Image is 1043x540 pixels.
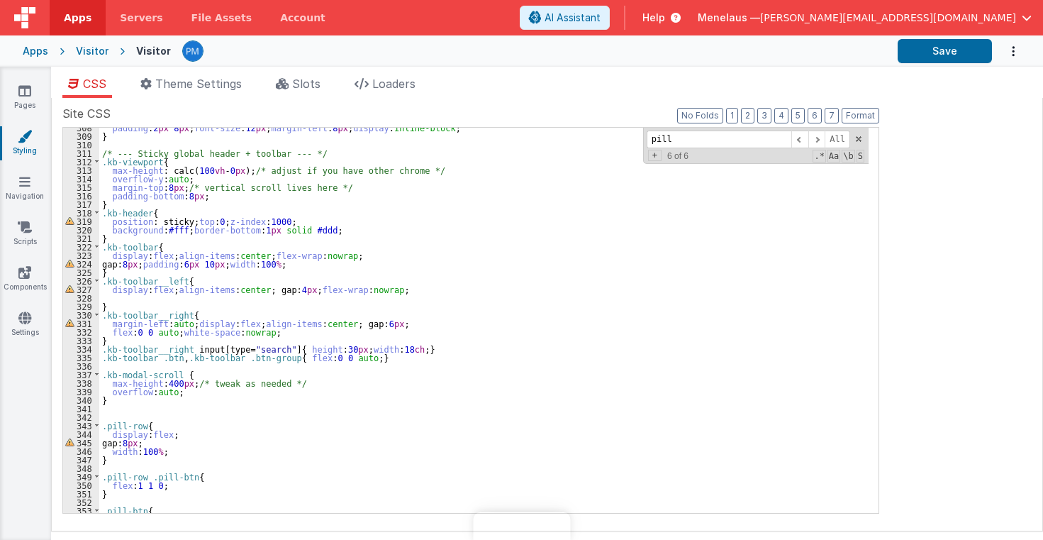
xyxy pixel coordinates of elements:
div: 328 [63,294,99,302]
span: Help [642,11,665,25]
div: 325 [63,268,99,277]
div: Visitor [136,44,171,58]
div: 313 [63,166,99,175]
div: 352 [63,498,99,507]
span: Loaders [372,77,415,91]
span: Servers [120,11,162,25]
div: 315 [63,183,99,192]
div: 310 [63,140,99,149]
div: 330 [63,311,99,319]
span: RegExp Search [813,150,825,162]
div: 311 [63,149,99,158]
div: 336 [63,362,99,370]
button: 7 [825,108,839,123]
span: Apps [64,11,91,25]
span: Menelaus — [698,11,760,25]
div: 308 [63,123,99,132]
div: 339 [63,387,99,396]
button: Options [992,37,1020,66]
button: 1 [726,108,738,123]
span: Alt-Enter [825,131,850,148]
div: 348 [63,464,99,473]
input: Search for [647,131,791,148]
div: 342 [63,413,99,421]
div: 332 [63,328,99,336]
button: Save [898,39,992,63]
button: Format [842,108,879,123]
div: 309 [63,132,99,140]
span: CaseSensitive Search [827,150,840,162]
div: 353 [63,507,99,515]
div: 333 [63,336,99,345]
button: 2 [741,108,754,123]
span: 6 of 6 [662,151,694,161]
div: 350 [63,481,99,490]
span: Theme Settings [155,77,242,91]
div: 319 [63,217,99,226]
div: 351 [63,490,99,498]
div: 321 [63,234,99,243]
div: 346 [63,447,99,456]
button: No Folds [677,108,723,123]
div: 326 [63,277,99,285]
div: 320 [63,226,99,234]
div: 324 [63,260,99,268]
button: 4 [774,108,788,123]
div: 338 [63,379,99,387]
span: AI Assistant [545,11,601,25]
span: Toggel Replace mode [648,150,662,161]
div: 343 [63,421,99,430]
div: 337 [63,370,99,379]
span: Slots [292,77,320,91]
span: Whole Word Search [842,150,854,162]
div: 312 [63,158,99,166]
span: File Assets [191,11,252,25]
div: 331 [63,319,99,328]
div: 340 [63,396,99,404]
div: 316 [63,192,99,200]
div: 318 [63,209,99,217]
button: AI Assistant [520,6,610,30]
div: 345 [63,439,99,447]
div: 317 [63,200,99,209]
span: Search In Selection [857,150,864,162]
span: CSS [83,77,106,91]
button: 6 [808,108,822,123]
div: 347 [63,456,99,464]
div: 341 [63,404,99,413]
div: 314 [63,175,99,183]
div: 327 [63,285,99,294]
button: 3 [757,108,771,123]
div: 344 [63,430,99,439]
div: Apps [23,44,48,58]
div: 322 [63,243,99,251]
div: 334 [63,345,99,353]
div: 335 [63,353,99,362]
button: 5 [791,108,805,123]
img: a12ed5ba5769bda9d2665f51d2850528 [183,41,203,61]
span: [PERSON_NAME][EMAIL_ADDRESS][DOMAIN_NAME] [760,11,1016,25]
div: Visitor [76,44,108,58]
div: 323 [63,251,99,260]
span: Site CSS [62,105,111,122]
div: 329 [63,302,99,311]
button: Menelaus — [PERSON_NAME][EMAIL_ADDRESS][DOMAIN_NAME] [698,11,1032,25]
div: 349 [63,473,99,481]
